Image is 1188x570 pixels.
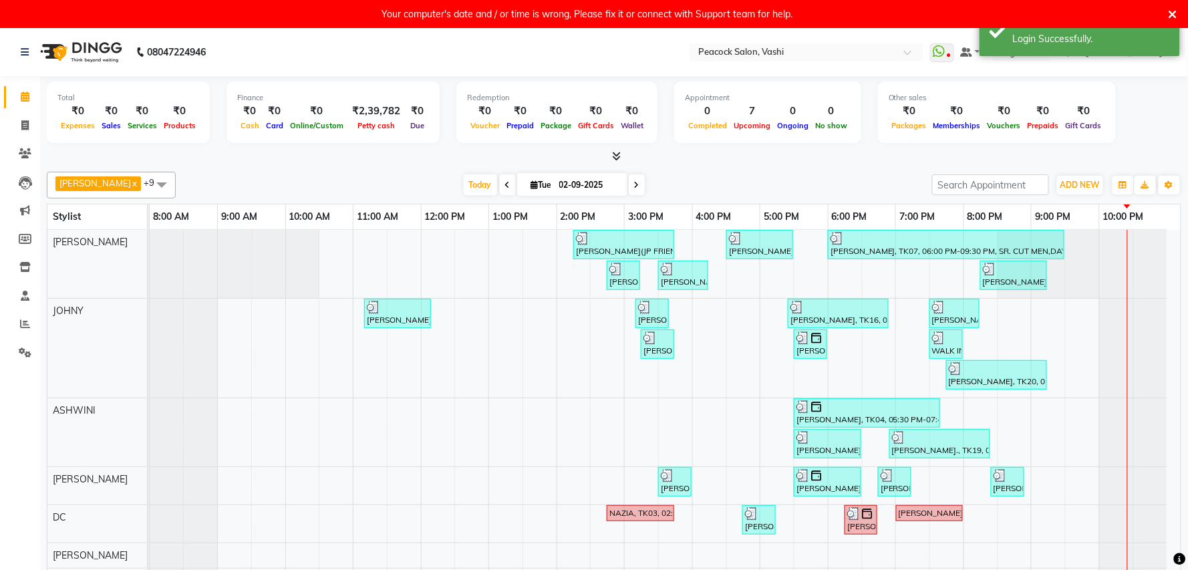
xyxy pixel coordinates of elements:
div: 0 [685,104,730,119]
div: [PERSON_NAME], TK06, 03:30 PM-04:15 PM, PIXIE CUT,WASH+CON (₹350) [659,263,707,288]
div: [PERSON_NAME](JP FRIEND), TK10, 02:15 PM-03:45 PM, MEN HAIR CUT (₹500),NT ANTI DANDRUFF TREAT [ME... [575,232,673,257]
div: 0 [812,104,851,119]
div: ₹0 [617,104,647,119]
div: [PERSON_NAME], TK13, 04:45 PM-05:15 PM, CHOCOLATE FULL ARMS (₹700) [744,507,774,533]
span: Prepaid [503,121,537,130]
div: Redemption [467,92,647,104]
div: [PERSON_NAME], TK07, 06:00 PM-09:30 PM, SR. CUT MEN,DAVINES COLOUR (MEN) (₹2000),OLA PLEX NO.1 [T... [829,232,1063,257]
div: ₹0 [930,104,984,119]
div: [PERSON_NAME], TK16, 05:25 PM-06:55 PM, [PERSON_NAME] TRIM (₹350),HEAD MASSAGE (MEN) (₹600),WASH ... [789,301,887,326]
div: ₹0 [263,104,287,119]
span: Cash [237,121,263,130]
div: [PERSON_NAME], TK05, 11:10 AM-12:10 PM, DAVINES MUSTACH COLOUR (₹350),GEL SHAVING (₹250) [365,301,430,326]
span: ASHWINI [53,404,96,416]
span: Today [464,174,497,195]
span: [PERSON_NAME] [53,236,128,248]
div: ₹0 [503,104,537,119]
div: [PERSON_NAME], TK08, 02:45 PM-03:15 PM, FRINGE/FLICKS CUT [WOMEN ] (₹350) [608,263,639,288]
a: 11:00 AM [353,207,402,227]
input: 2025-09-02 [555,175,622,195]
div: 7 [730,104,774,119]
div: ₹0 [575,104,617,119]
div: 0 [774,104,812,119]
div: [PERSON_NAME] (R2), TK01, 04:30 PM-05:30 PM, INOA TOUCH UP [1 INCH] [WOMEN] (₹2000) [728,232,792,257]
div: [PERSON_NAME], TK04, 06:15 PM-06:45 PM, GEL NAIL POLISH [846,507,876,533]
span: [PERSON_NAME] [53,473,128,485]
div: ₹0 [98,104,124,119]
div: [PERSON_NAME], TK20, 07:45 PM-09:15 PM, HOT ROLL/TONGS ( LONG ) (₹2000), WASH+CON LONG (₹500) [947,362,1046,388]
div: [PERSON_NAME], TK09, 03:10 PM-03:40 PM, MEN HAIR CUT (₹500) [637,301,667,326]
span: +9 [144,177,164,188]
div: [PERSON_NAME], TK17, 07:30 PM-08:15 PM, TONGS/CRIMPING[MEDIUM] (₹1500) [931,301,978,326]
span: Gift Cards [575,121,617,130]
div: [PERSON_NAME], TK08, 03:15 PM-03:45 PM, KIDS HAIR CUT(BOY) (₹400) [642,331,673,357]
span: JOHNY [53,305,84,317]
span: Voucher [467,121,503,130]
div: ₹2,39,782 [347,104,406,119]
b: 08047224946 [147,33,206,71]
div: ₹0 [237,104,263,119]
span: Sales [98,121,124,130]
a: 8:00 AM [150,207,192,227]
div: Appointment [685,92,851,104]
a: 9:00 PM [1032,207,1074,227]
a: 1:00 PM [489,207,531,227]
div: Your computer's date and / or time is wrong, Please fix it or connect with Support team for help. [382,5,792,23]
div: ₹0 [537,104,575,119]
span: No show [812,121,851,130]
div: ₹0 [984,104,1024,119]
span: Gift Cards [1062,121,1105,130]
div: ₹0 [1024,104,1062,119]
span: Tue [528,180,555,190]
div: Login Successfully. [1013,32,1170,46]
div: ₹0 [406,104,429,119]
a: 3:00 PM [625,207,667,227]
div: Total [57,92,199,104]
div: [PERSON_NAME], TK11, 03:30 PM-04:00 PM, AVL EXPRESS (₹1200) [659,469,690,494]
a: 4:00 PM [693,207,735,227]
span: Expenses [57,121,98,130]
a: 5:00 PM [760,207,802,227]
a: x [131,178,137,188]
a: 12:00 PM [422,207,469,227]
a: 7:00 PM [896,207,938,227]
span: Petty cash [354,121,398,130]
span: Due [407,121,428,130]
span: Card [263,121,287,130]
span: Upcoming [730,121,774,130]
span: Completed [685,121,730,130]
span: Memberships [930,121,984,130]
span: Packages [889,121,930,130]
span: Prepaids [1024,121,1062,130]
a: 10:00 PM [1100,207,1147,227]
span: [PERSON_NAME] [59,178,131,188]
span: Services [124,121,160,130]
div: [PERSON_NAME], TK04, 05:30 PM-06:00 PM, MEN HAIR CUT [795,331,826,357]
span: ADD NEW [1060,180,1100,190]
button: ADD NEW [1057,176,1103,194]
span: Products [160,121,199,130]
div: [PERSON_NAME]., TK19, 06:55 PM-08:25 PM, FOOT MASSAGE (₹800),THREADING FACE (₹350),THREADING EYEB... [891,431,989,456]
div: [PERSON_NAME], TK07, 06:45 PM-07:15 PM, THREADING EYEBROW (₹80) [879,469,910,494]
div: WALK IN, TK18, 07:30 PM-08:00 PM, GEL SHAVING (₹250) [931,331,961,357]
a: 9:00 AM [218,207,261,227]
span: Wallet [617,121,647,130]
div: ₹0 [287,104,347,119]
div: [PERSON_NAME]., TK19, 08:25 PM-08:55 PM, FOOT MASSAGE (₹800) [992,469,1023,494]
div: NAZIA, TK03, 02:45 PM-03:45 PM, OLAPLEX TREAT [MEDIUM WOMEN] [608,507,673,519]
div: [PERSON_NAME] (R4), TK12, 08:15 PM-09:15 PM, MEN HAIR CUT (₹500),WASH (₹150) [982,263,1046,288]
div: ₹0 [1062,104,1105,119]
div: [PERSON_NAME], TK04, 05:30 PM-07:40 PM, PEDI GLOW,GEL POLISH REMOVAL (₹400),CROME/CATEYE GEL POLI... [795,400,939,426]
span: Stylist [53,210,81,223]
div: Other sales [889,92,1105,104]
div: ₹0 [889,104,930,119]
div: Finance [237,92,429,104]
div: ₹0 [467,104,503,119]
div: [PERSON_NAME], TK14, 07:00 PM-08:00 PM, HOT ROLL/TONGS ( LONG ) [897,507,961,519]
a: 8:00 PM [964,207,1006,227]
div: ₹0 [124,104,160,119]
a: 6:00 PM [829,207,871,227]
span: [PERSON_NAME] [53,549,128,561]
div: ₹0 [160,104,199,119]
div: [PERSON_NAME] (R2), TK01, 05:30 PM-06:30 PM, SALT PEDICURE (₹900),THREADING EYEBROW (₹80) [795,431,860,456]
